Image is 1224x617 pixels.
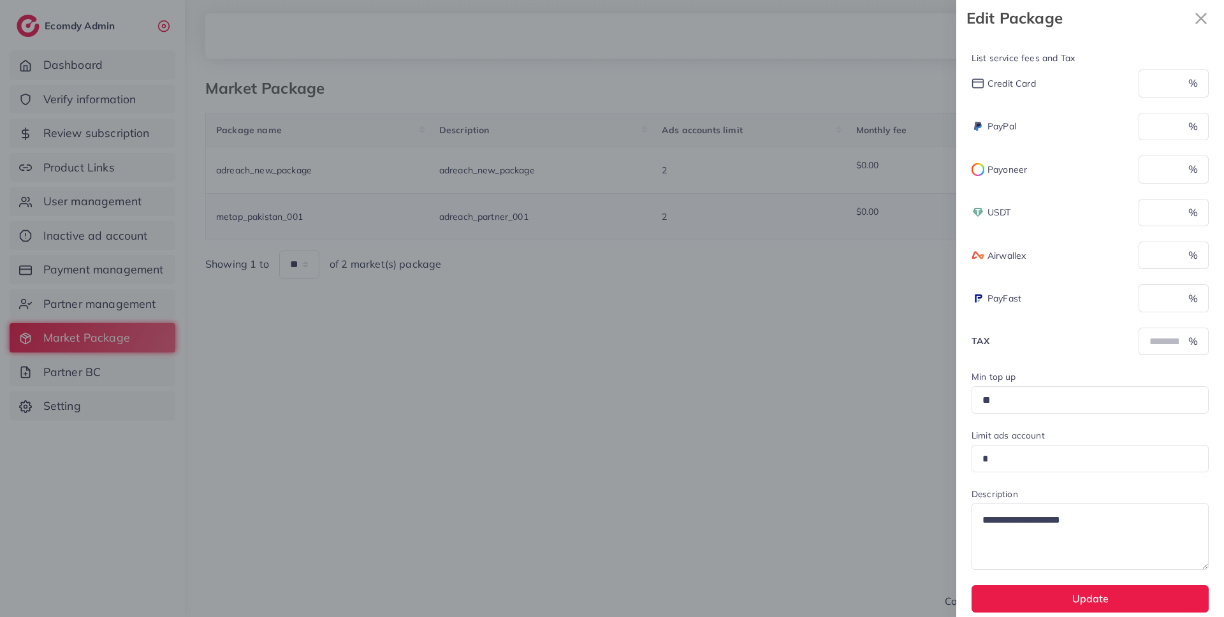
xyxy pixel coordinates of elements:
[966,7,1188,29] strong: Edit Package
[1178,242,1209,269] div: %
[972,585,1209,613] button: Update
[987,163,1027,176] span: Payoneer
[972,78,984,89] img: payment
[987,292,1021,305] span: PayFast
[1188,6,1214,31] svg: x
[987,77,1036,90] span: Credit card
[972,370,1016,383] label: Min top up
[1178,113,1209,140] div: %
[972,120,984,133] img: payment
[1178,69,1209,97] div: %
[972,488,1018,500] label: Description
[972,52,1209,69] legend: List service fees and Tax
[972,292,984,305] img: payment
[972,429,1045,442] label: Limit ads account
[1178,156,1209,183] div: %
[1072,592,1109,605] span: Update
[987,249,1026,262] span: Airwallex
[1178,199,1209,226] div: %
[987,206,1011,219] span: USDT
[972,163,984,176] img: payment
[1178,328,1209,355] div: %
[1178,284,1209,312] div: %
[972,335,989,347] span: TAX
[987,120,1016,133] span: PayPal
[972,206,984,219] img: payment
[1188,5,1214,31] button: Close
[972,251,984,260] img: payment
